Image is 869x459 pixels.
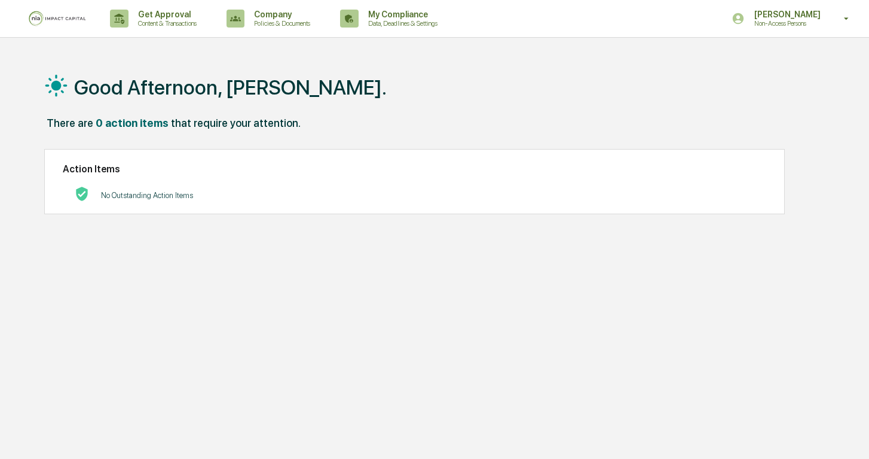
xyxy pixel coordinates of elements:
[74,75,387,99] h1: Good Afternoon, [PERSON_NAME].
[63,163,767,175] h2: Action Items
[359,10,443,19] p: My Compliance
[47,117,93,129] div: There are
[244,10,316,19] p: Company
[29,11,86,26] img: logo
[171,117,301,129] div: that require your attention.
[244,19,316,28] p: Policies & Documents
[128,10,203,19] p: Get Approval
[745,10,827,19] p: [PERSON_NAME]
[745,19,827,28] p: Non-Access Persons
[128,19,203,28] p: Content & Transactions
[359,19,443,28] p: Data, Deadlines & Settings
[75,187,89,201] img: No Actions logo
[101,191,193,200] p: No Outstanding Action Items
[96,117,169,129] div: 0 action items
